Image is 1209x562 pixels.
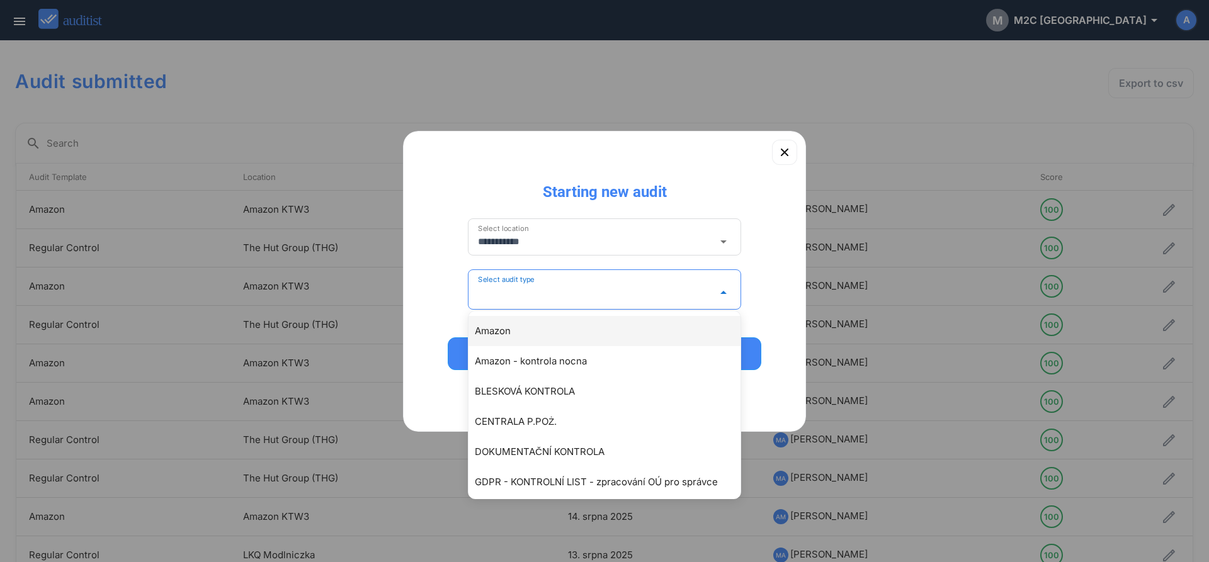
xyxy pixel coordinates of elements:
[533,172,677,202] div: Starting new audit
[464,346,745,361] div: Start Audit
[475,354,747,369] div: Amazon - kontrola nocna
[448,337,761,370] button: Start Audit
[716,285,731,300] i: arrow_drop_down
[478,232,713,252] input: Select location
[475,323,747,339] div: Amazon
[475,384,747,399] div: BLESKOVÁ KONTROLA
[716,234,731,249] i: arrow_drop_down
[475,444,747,459] div: DOKUMENTAČNÍ KONTROLA
[475,475,747,490] div: GDPR - KONTROLNÍ LIST - zpracování OÚ pro správce
[478,283,713,303] input: Select audit type
[475,414,747,429] div: CENTRALA P.POŻ.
